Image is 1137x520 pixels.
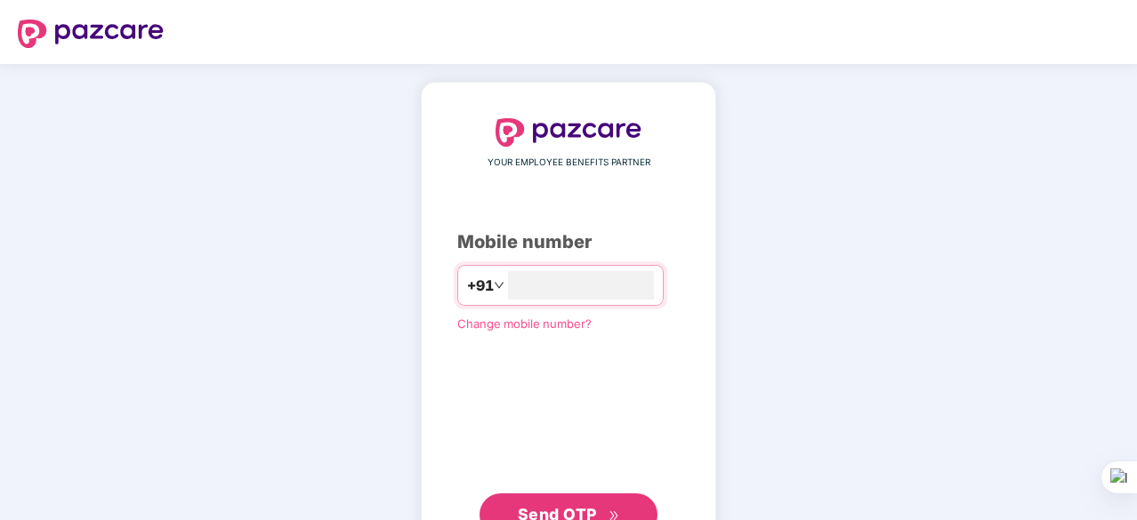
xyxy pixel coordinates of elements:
span: down [494,280,504,291]
a: Change mobile number? [457,316,592,331]
img: logo [18,20,164,48]
span: YOUR EMPLOYEE BENEFITS PARTNER [488,156,650,170]
div: Mobile number [457,228,680,256]
img: logo [496,118,641,147]
span: +91 [467,275,494,297]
